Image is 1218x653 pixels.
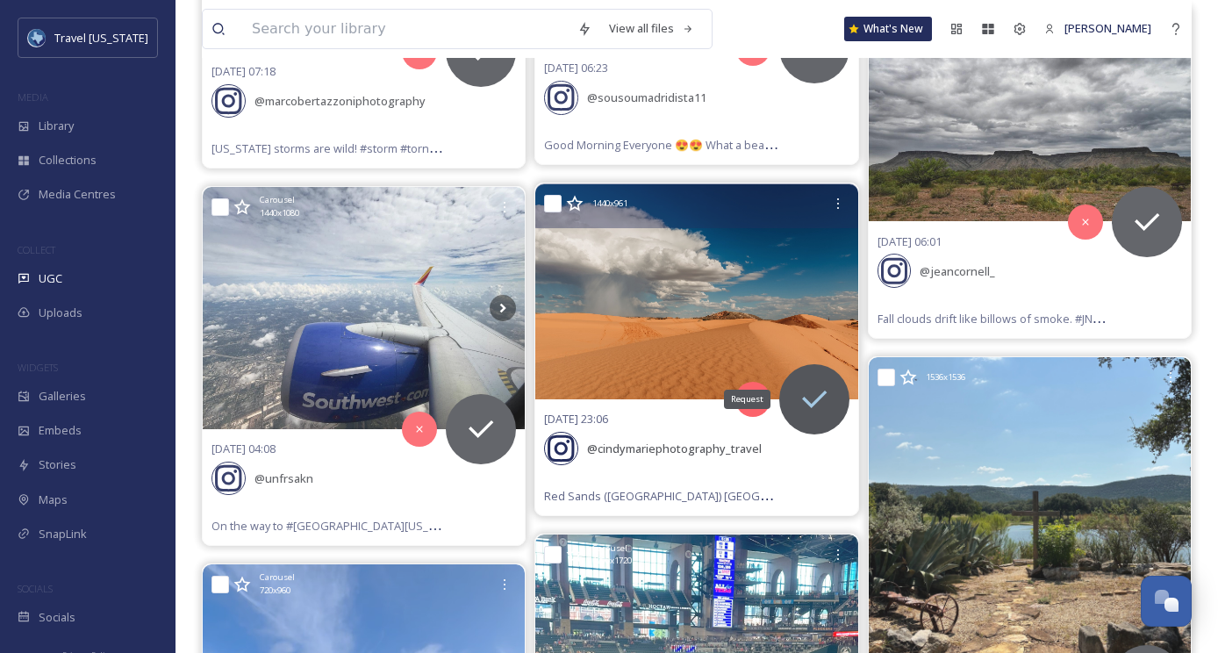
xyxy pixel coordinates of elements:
[211,140,1163,156] span: [US_STATE] storms are wild! #storm #tornado #weather #meteo #[US_STATE] #texasstorm #clouds #summ...
[592,555,632,567] span: 1290 x 1720
[260,207,299,219] span: 1440 x 1080
[254,470,313,486] span: @ unfrsakn
[211,517,655,534] span: On the way to #[GEOGRAPHIC_DATA][US_STATE] southwestair #windowseat #clouds
[1064,20,1151,36] span: [PERSON_NAME]
[39,305,82,321] span: Uploads
[254,93,426,109] span: @ marcobertazzoniphotography
[260,194,295,206] span: Carousel
[587,90,706,105] span: @ sousoumadridista11
[18,361,58,374] span: WIDGETS
[260,571,295,584] span: Carousel
[878,233,942,249] span: [DATE] 06:01
[39,422,82,439] span: Embeds
[243,10,569,48] input: Search your library
[592,542,627,555] span: Carousel
[211,63,276,79] span: [DATE] 07:18
[926,371,965,384] span: 1536 x 1536
[39,118,74,134] span: Library
[39,526,87,542] span: SnapLink
[535,184,857,399] img: Red Sands (East side) El Paso, Texas “Just west of Hueco Tanks sits Red Sands, which consists of ...
[54,30,148,46] span: Travel [US_STATE]
[18,582,53,595] span: SOCIALS
[600,11,703,46] a: View all files
[260,585,290,597] span: 720 x 960
[39,186,116,203] span: Media Centres
[920,263,995,279] span: @ jeancornell_
[203,187,525,428] img: On the way to #austin #texas southwestair #windowseat #clouds
[869,7,1191,222] img: Fall clouds drift like billows of smoke. #JNCmetalprints #jeanncornellphotography #WestTexasFineA...
[1035,11,1160,46] a: [PERSON_NAME]
[39,152,97,169] span: Collections
[592,197,627,210] span: 1440 x 961
[28,29,46,47] img: images%20%281%29.jpeg
[1141,576,1192,627] button: Open Chat
[39,609,75,626] span: Socials
[544,60,608,75] span: [DATE] 06:23
[39,388,86,405] span: Galleries
[724,390,770,409] div: Request
[544,411,608,427] span: [DATE] 23:06
[18,243,55,256] span: COLLECT
[39,492,68,508] span: Maps
[39,270,62,287] span: UGC
[18,90,48,104] span: MEDIA
[587,441,762,456] span: @ cindymariephotography_travel
[844,17,932,41] a: What's New
[211,441,276,456] span: [DATE] 04:08
[39,456,76,473] span: Stories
